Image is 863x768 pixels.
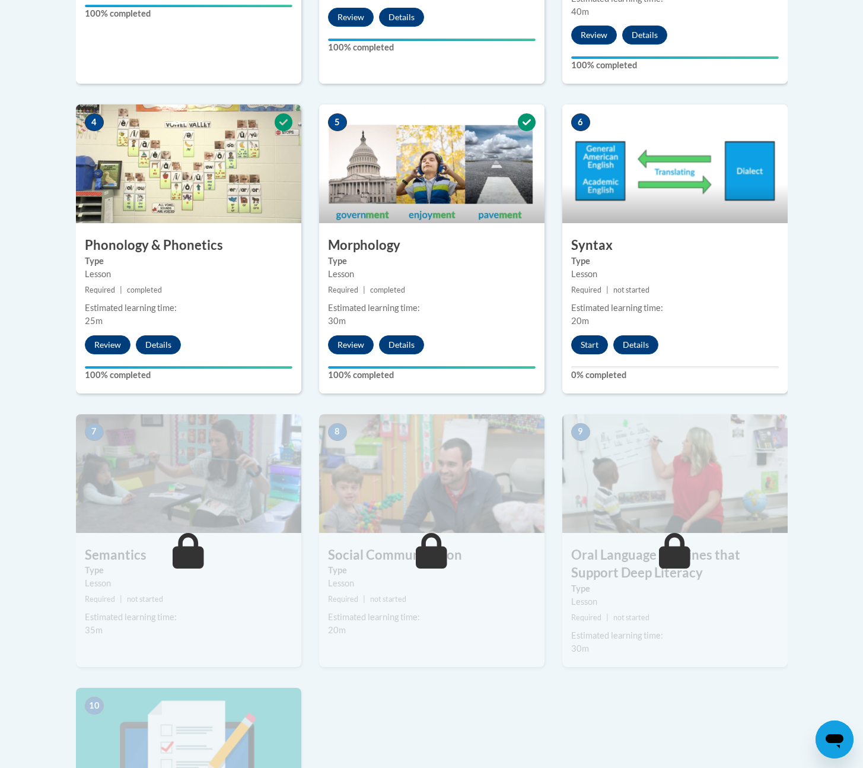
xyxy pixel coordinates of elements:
span: 20m [328,625,346,635]
button: Review [85,335,130,354]
button: Review [571,26,617,45]
span: 9 [571,423,590,441]
button: Start [571,335,608,354]
img: Course Image [562,104,788,223]
span: Required [328,595,358,604]
button: Details [379,8,424,27]
span: | [120,595,122,604]
span: Required [571,613,601,622]
label: Type [571,582,779,595]
div: Estimated learning time: [571,302,779,315]
div: Lesson [85,268,292,281]
iframe: Button to launch messaging window [816,721,854,759]
span: | [363,595,365,604]
div: Your progress [85,366,292,369]
div: Your progress [328,366,536,369]
label: Type [85,255,292,268]
span: 20m [571,316,589,326]
span: not started [613,285,649,294]
button: Review [328,335,374,354]
label: Type [85,564,292,577]
span: | [363,285,365,294]
span: Required [571,285,601,294]
div: Your progress [571,56,779,59]
span: 10 [85,697,104,715]
div: Lesson [328,268,536,281]
label: Type [571,255,779,268]
img: Course Image [76,104,301,223]
span: Required [85,595,115,604]
span: not started [613,613,649,622]
h3: Phonology & Phonetics [76,236,301,255]
div: Estimated learning time: [85,302,292,315]
label: 0% completed [571,369,779,382]
span: | [606,613,609,622]
label: 100% completed [85,369,292,382]
div: Estimated learning time: [571,629,779,642]
img: Course Image [562,414,788,533]
div: Your progress [85,5,292,7]
span: 5 [328,113,347,131]
span: completed [127,285,162,294]
h3: Semantics [76,546,301,564]
h3: Morphology [319,236,544,255]
span: 6 [571,113,590,131]
button: Details [379,335,424,354]
div: Estimated learning time: [85,611,292,624]
span: 7 [85,423,104,441]
span: 35m [85,625,103,635]
span: not started [370,595,406,604]
h3: Syntax [562,236,788,255]
img: Course Image [319,104,544,223]
span: 8 [328,423,347,441]
label: 100% completed [85,7,292,20]
span: | [606,285,609,294]
span: Required [328,285,358,294]
label: 100% completed [571,59,779,72]
div: Lesson [85,577,292,590]
span: 25m [85,316,103,326]
span: 40m [571,7,589,17]
button: Details [622,26,667,45]
div: Estimated learning time: [328,302,536,315]
span: Required [85,285,115,294]
div: Lesson [328,577,536,590]
label: Type [328,564,536,577]
span: completed [370,285,405,294]
span: | [120,285,122,294]
div: Your progress [328,39,536,41]
div: Lesson [571,595,779,608]
button: Details [613,335,658,354]
label: Type [328,255,536,268]
div: Estimated learning time: [328,611,536,624]
span: not started [127,595,163,604]
img: Course Image [76,414,301,533]
button: Review [328,8,374,27]
img: Course Image [319,414,544,533]
h3: Social Communication [319,546,544,564]
span: 4 [85,113,104,131]
label: 100% completed [328,369,536,382]
span: 30m [328,316,346,326]
label: 100% completed [328,41,536,54]
h3: Oral Language Routines that Support Deep Literacy [562,546,788,583]
button: Details [136,335,181,354]
div: Lesson [571,268,779,281]
span: 30m [571,643,589,653]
